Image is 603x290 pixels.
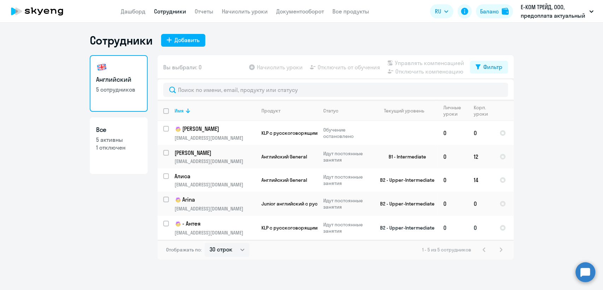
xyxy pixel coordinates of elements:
[384,108,424,114] div: Текущий уровень
[422,246,471,253] span: 1 - 5 из 5 сотрудников
[163,83,508,97] input: Поиск по имени, email, продукту или статусу
[175,181,255,188] p: [EMAIL_ADDRESS][DOMAIN_NAME]
[372,168,438,192] td: B2 - Upper-Intermediate
[323,174,372,186] p: Идут постоянные занятия
[443,104,468,117] div: Личные уроки
[175,230,255,236] p: [EMAIL_ADDRESS][DOMAIN_NAME]
[443,104,463,117] div: Личные уроки
[323,108,372,114] div: Статус
[161,34,205,47] button: Добавить
[323,108,338,114] div: Статус
[175,172,255,180] a: Алиса
[90,117,148,174] a: Все5 активны1 отключен
[96,136,141,144] p: 5 активны
[474,104,489,117] div: Корп. уроки
[468,121,494,145] td: 0
[323,127,372,139] p: Обучение остановлено
[332,8,369,15] a: Все продукты
[96,144,141,151] p: 1 отключен
[175,158,255,164] p: [EMAIL_ADDRESS][DOMAIN_NAME]
[175,135,255,141] p: [EMAIL_ADDRESS][DOMAIN_NAME]
[474,104,493,117] div: Корп. уроки
[517,3,597,20] button: Е-КОМ ТРЕЙД, ООО, предоплата актуальный
[175,149,254,157] p: [PERSON_NAME]
[175,196,254,204] p: Arina
[438,192,468,216] td: 0
[175,126,182,133] img: child
[261,225,359,231] span: KLP с русскоговорящим преподавателем
[195,8,213,15] a: Отчеты
[468,216,494,240] td: 0
[438,216,468,240] td: 0
[438,168,468,192] td: 0
[378,108,437,114] div: Текущий уровень
[222,8,268,15] a: Начислить уроки
[435,7,441,16] span: RU
[261,108,280,114] div: Продукт
[468,192,494,216] td: 0
[261,108,317,114] div: Продукт
[175,196,255,204] a: childArina
[470,61,508,74] button: Фильтр
[323,221,372,234] p: Идут постоянные занятия
[261,130,359,136] span: KLP с русскоговорящим преподавателем
[521,3,586,20] p: Е-КОМ ТРЕЙД, ООО, предоплата актуальный
[372,216,438,240] td: B2 - Upper-Intermediate
[96,62,107,73] img: english
[261,153,307,160] span: Английский General
[502,8,509,15] img: balance
[476,4,513,18] button: Балансbalance
[175,220,255,228] a: child- Антея
[468,145,494,168] td: 12
[438,121,468,145] td: 0
[154,8,186,15] a: Сотрудники
[96,125,141,134] h3: Все
[430,4,453,18] button: RU
[276,8,324,15] a: Документооборот
[323,197,372,210] p: Идут постоянные занятия
[90,55,148,112] a: Английский5 сотрудников
[166,246,202,253] span: Отображать по:
[90,33,153,47] h1: Сотрудники
[175,125,255,133] a: child[PERSON_NAME]
[468,168,494,192] td: 14
[483,63,502,71] div: Фильтр
[175,196,182,203] img: child
[261,201,394,207] span: Junior английский с русскоговорящим преподавателем
[175,220,254,228] p: - Антея
[261,177,307,183] span: Английский General
[372,145,438,168] td: B1 - Intermediate
[175,220,182,227] img: child
[175,172,254,180] p: Алиса
[175,149,255,157] a: [PERSON_NAME]
[175,125,254,133] p: [PERSON_NAME]
[163,63,202,71] span: Вы выбрали: 0
[323,150,372,163] p: Идут постоянные занятия
[175,36,200,44] div: Добавить
[96,75,141,84] h3: Английский
[175,205,255,212] p: [EMAIL_ADDRESS][DOMAIN_NAME]
[372,192,438,216] td: B2 - Upper-Intermediate
[438,145,468,168] td: 0
[175,108,255,114] div: Имя
[96,86,141,93] p: 5 сотрудников
[480,7,499,16] div: Баланс
[175,108,184,114] div: Имя
[121,8,146,15] a: Дашборд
